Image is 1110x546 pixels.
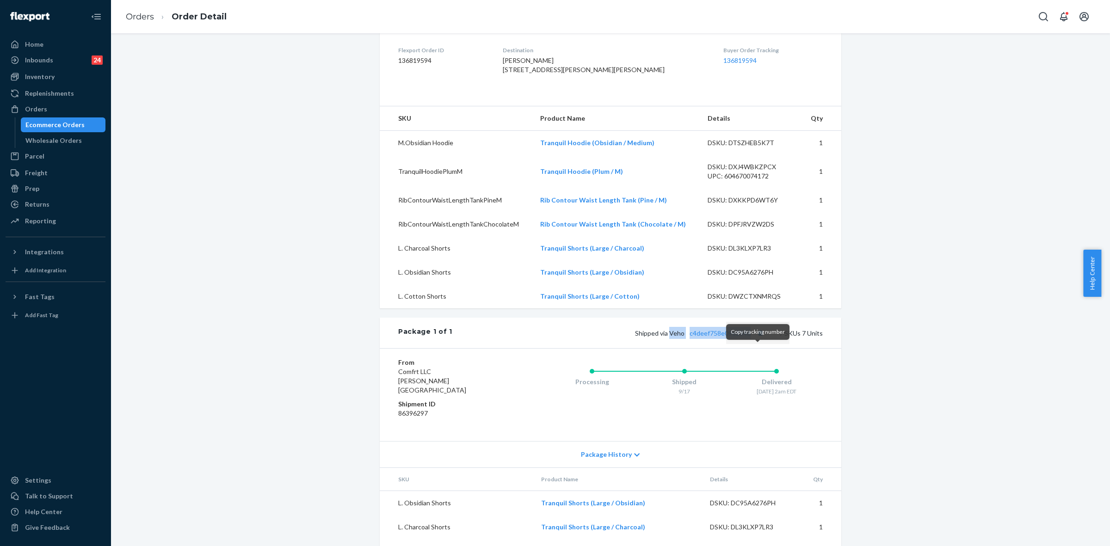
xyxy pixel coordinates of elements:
td: RibContourWaistLengthTankChocolateM [380,212,533,236]
span: [PERSON_NAME] [STREET_ADDRESS][PERSON_NAME][PERSON_NAME] [503,56,665,74]
td: L. Charcoal Shorts [380,236,533,260]
td: L. Cotton Shorts [380,284,533,308]
a: Tranquil Shorts (Large / Charcoal) [541,523,645,531]
div: Home [25,40,43,49]
a: Replenishments [6,86,105,101]
ol: breadcrumbs [118,3,234,31]
a: Tranquil Hoodie (Plum / M) [540,167,623,175]
div: DSKU: DL3KLXP7LR3 [708,244,795,253]
a: Parcel [6,149,105,164]
div: Wholesale Orders [25,136,82,145]
td: L. Obsidian Shorts [380,491,534,515]
a: Tranquil Shorts (Large / Obsidian) [540,268,644,276]
div: Inventory [25,72,55,81]
div: DSKU: DXJ4WBKZPCX [708,162,795,172]
dt: Destination [503,46,709,54]
a: Talk to Support [6,489,105,503]
div: Replenishments [25,89,74,98]
th: Product Name [533,106,700,131]
span: Package History [581,450,632,459]
dd: 86396297 [398,409,509,418]
a: Add Integration [6,263,105,278]
a: Tranquil Shorts (Large / Cotton) [540,292,640,300]
div: Freight [25,168,48,178]
a: Wholesale Orders [21,133,106,148]
td: L. Charcoal Shorts [380,515,534,539]
td: L. Obsidian Shorts [380,260,533,284]
th: Details [703,468,804,491]
a: Returns [6,197,105,212]
div: 7 SKUs 7 Units [452,327,823,339]
a: Ecommerce Orders [21,117,106,132]
a: Add Fast Tag [6,308,105,323]
a: Inbounds24 [6,53,105,67]
div: DSKU: DXKKPD6WT6Y [708,196,795,205]
a: Rib Contour Waist Length Tank (Chocolate / M) [540,220,686,228]
button: Open Search Box [1034,7,1053,26]
button: Open account menu [1075,7,1093,26]
dd: 136819594 [398,56,488,65]
div: Inbounds [25,55,53,65]
img: Flexport logo [10,12,49,21]
a: Reporting [6,214,105,228]
div: [DATE] 2am EDT [730,387,823,395]
th: Product Name [534,468,703,491]
a: 136819594 [723,56,757,64]
span: Copy tracking number [731,328,785,335]
div: 9/17 [638,387,731,395]
dt: Buyer Order Tracking [723,46,823,54]
th: SKU [380,106,533,131]
td: TranquilHoodiePlumM [380,155,533,188]
a: Order Detail [172,12,227,22]
button: Fast Tags [6,289,105,304]
dt: Shipment ID [398,399,509,409]
td: 1 [802,212,841,236]
td: 1 [802,188,841,212]
div: Parcel [25,152,44,161]
td: 1 [802,131,841,155]
td: 1 [802,155,841,188]
div: Reporting [25,216,56,226]
div: Give Feedback [25,523,70,532]
button: Integrations [6,245,105,259]
button: Help Center [1083,250,1101,297]
div: DSKU: DWZCTXNMRQS [708,292,795,301]
span: Comfrt LLC [PERSON_NAME][GEOGRAPHIC_DATA] [398,368,466,394]
div: Talk to Support [25,491,73,501]
div: Integrations [25,247,64,257]
div: DSKU: DC95A6276PH [710,498,797,508]
a: Home [6,37,105,52]
td: 1 [804,491,841,515]
div: DSKU: DC95A6276PH [708,268,795,277]
a: Settings [6,473,105,488]
div: Settings [25,476,51,485]
div: Add Integration [25,266,66,274]
td: 1 [802,236,841,260]
div: DSKU: DPFJRVZW2DS [708,220,795,229]
div: Orders [25,104,47,114]
div: Processing [546,377,638,386]
td: 1 [802,260,841,284]
a: Help Center [6,504,105,519]
td: M.Obsidian Hoodie [380,131,533,155]
button: Close Navigation [87,7,105,26]
div: 24 [92,55,103,65]
td: RibContourWaistLengthTankPineM [380,188,533,212]
span: Shipped via Veho [635,329,766,337]
th: SKU [380,468,534,491]
div: DSKU: DL3KLXP7LR3 [710,522,797,532]
div: Prep [25,184,39,193]
div: Delivered [730,377,823,386]
div: UPC: 604670074172 [708,172,795,181]
div: Returns [25,200,49,209]
a: Orders [6,102,105,117]
a: Orders [126,12,154,22]
dt: Flexport Order ID [398,46,488,54]
a: Prep [6,181,105,196]
a: Freight [6,166,105,180]
a: c4deef758e09e2346 [690,329,751,337]
div: Shipped [638,377,731,386]
div: Fast Tags [25,292,55,301]
div: DSKU: DTSZHEB5K7T [708,138,795,147]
